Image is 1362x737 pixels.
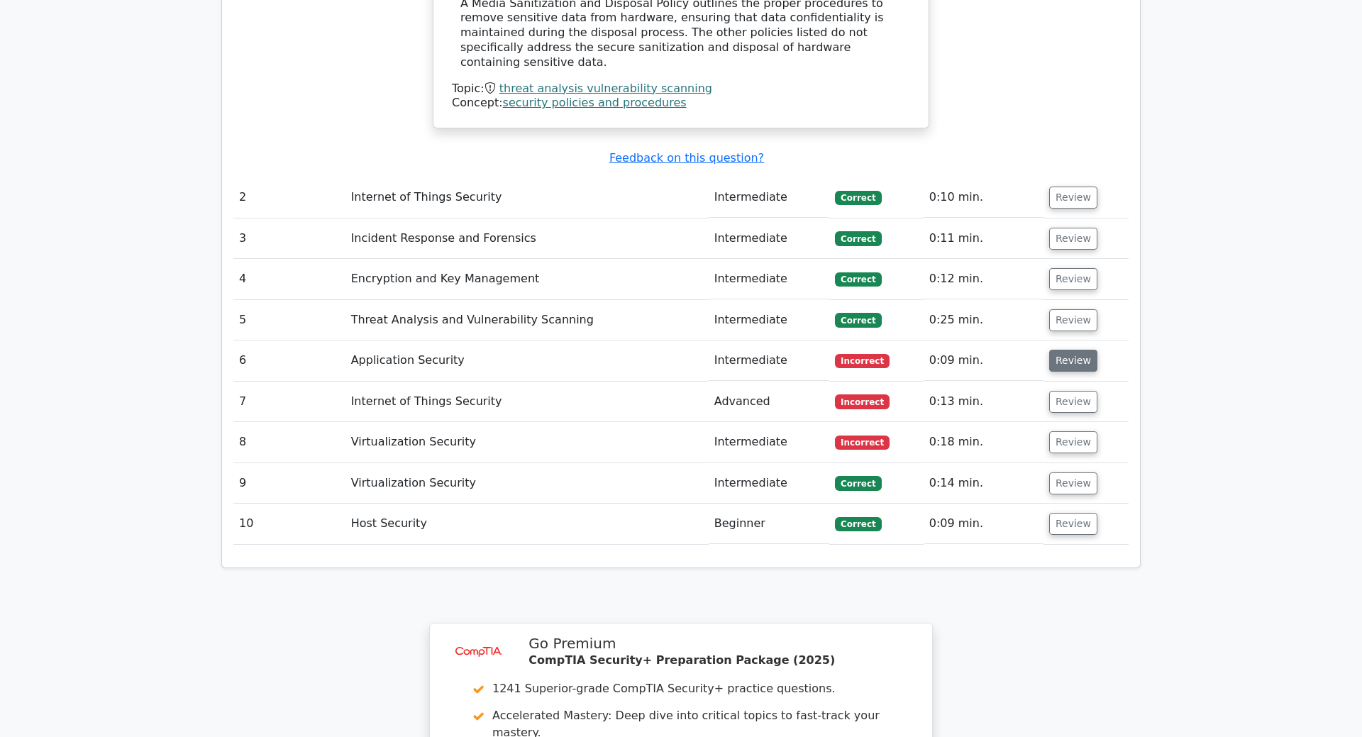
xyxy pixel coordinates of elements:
td: 5 [233,300,345,340]
td: 0:11 min. [924,218,1043,259]
span: Correct [835,476,881,490]
span: Incorrect [835,436,890,450]
span: Correct [835,313,881,327]
td: Intermediate [709,177,829,218]
button: Review [1049,228,1097,250]
td: 8 [233,422,345,462]
td: 0:13 min. [924,382,1043,422]
td: Beginner [709,504,829,544]
button: Review [1049,268,1097,290]
button: Review [1049,472,1097,494]
button: Review [1049,391,1097,413]
td: Intermediate [709,340,829,381]
td: 7 [233,382,345,422]
td: 3 [233,218,345,259]
td: Intermediate [709,259,829,299]
td: 0:10 min. [924,177,1043,218]
td: Application Security [345,340,709,381]
td: 2 [233,177,345,218]
td: Internet of Things Security [345,382,709,422]
td: 10 [233,504,345,544]
td: Intermediate [709,218,829,259]
td: Incident Response and Forensics [345,218,709,259]
td: 0:12 min. [924,259,1043,299]
button: Review [1049,513,1097,535]
span: Correct [835,517,881,531]
span: Correct [835,231,881,245]
td: Intermediate [709,422,829,462]
td: 4 [233,259,345,299]
td: 0:18 min. [924,422,1043,462]
td: Encryption and Key Management [345,259,709,299]
a: Feedback on this question? [609,151,764,165]
div: Topic: [452,82,910,96]
span: Correct [835,191,881,205]
td: Internet of Things Security [345,177,709,218]
td: 9 [233,463,345,504]
td: 0:09 min. [924,504,1043,544]
button: Review [1049,431,1097,453]
td: Intermediate [709,300,829,340]
button: Review [1049,187,1097,209]
span: Correct [835,272,881,287]
span: Incorrect [835,394,890,409]
td: 0:25 min. [924,300,1043,340]
td: Threat Analysis and Vulnerability Scanning [345,300,709,340]
a: threat analysis vulnerability scanning [499,82,712,95]
td: Virtualization Security [345,463,709,504]
button: Review [1049,350,1097,372]
td: 0:09 min. [924,340,1043,381]
div: Concept: [452,96,910,111]
a: security policies and procedures [503,96,687,109]
button: Review [1049,309,1097,331]
td: Intermediate [709,463,829,504]
td: 0:14 min. [924,463,1043,504]
td: Virtualization Security [345,422,709,462]
span: Incorrect [835,354,890,368]
td: Advanced [709,382,829,422]
td: 6 [233,340,345,381]
td: Host Security [345,504,709,544]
